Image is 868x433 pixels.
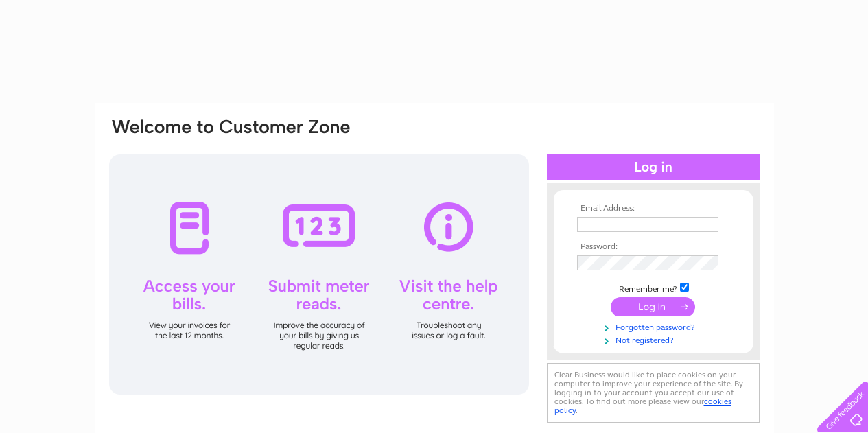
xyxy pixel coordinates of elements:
[574,242,733,252] th: Password:
[611,297,695,316] input: Submit
[577,333,733,346] a: Not registered?
[547,363,760,423] div: Clear Business would like to place cookies on your computer to improve your experience of the sit...
[574,204,733,213] th: Email Address:
[577,320,733,333] a: Forgotten password?
[554,397,731,415] a: cookies policy
[574,281,733,294] td: Remember me?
